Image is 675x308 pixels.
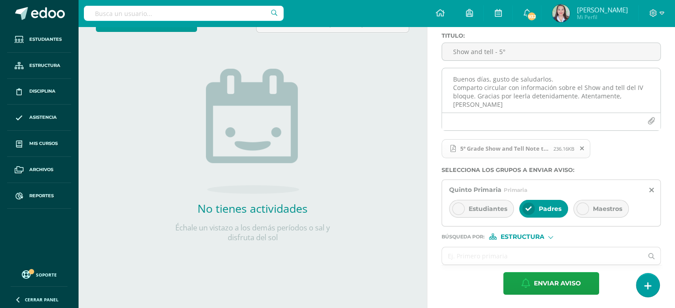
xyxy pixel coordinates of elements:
[7,105,71,131] a: Asistencia
[164,223,341,242] p: Échale un vistazo a los demás períodos o sal y disfruta del sol
[7,27,71,53] a: Estudiantes
[442,139,590,159] span: 5° Grade Show and Tell Note to parents Block IV.pdf
[553,145,574,152] span: 236.16KB
[29,166,53,173] span: Archivos
[206,69,299,194] img: no_activities.png
[84,6,284,21] input: Busca un usuario...
[164,201,341,216] h2: No tienes actividades
[527,12,537,21] span: 932
[7,183,71,209] a: Reportes
[442,167,661,173] label: Selecciona los grupos a enviar aviso :
[36,272,57,278] span: Soporte
[576,5,628,14] span: [PERSON_NAME]
[29,140,58,147] span: Mis cursos
[534,273,581,294] span: Enviar aviso
[7,79,71,105] a: Disciplina
[442,234,485,239] span: Búsqueda por :
[575,144,590,153] span: Remover archivo
[539,205,561,213] span: Padres
[489,234,556,240] div: [object Object]
[576,13,628,21] span: Mi Perfil
[29,62,60,69] span: Estructura
[442,32,661,39] label: Titulo :
[11,268,67,280] a: Soporte
[7,53,71,79] a: Estructura
[29,192,54,199] span: Reportes
[25,296,59,303] span: Cerrar panel
[442,43,660,60] input: Titulo
[7,157,71,183] a: Archivos
[29,36,62,43] span: Estudiantes
[29,114,57,121] span: Asistencia
[442,68,660,113] textarea: Buenos días, gusto de saludarlos. Comparto circular con información sobre el Show and tell del IV...
[469,205,507,213] span: Estudiantes
[7,131,71,157] a: Mis cursos
[456,145,553,152] span: 5° Grade Show and Tell Note to parents Block IV.pdf
[500,234,544,239] span: Estructura
[442,247,643,265] input: Ej. Primero primaria
[593,205,622,213] span: Maestros
[504,187,527,193] span: Primaria
[449,186,501,194] span: Quinto Primaria
[552,4,570,22] img: 1ce4f04f28ed9ad3a58b77722272eac1.png
[503,272,599,295] button: Enviar aviso
[29,88,55,95] span: Disciplina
